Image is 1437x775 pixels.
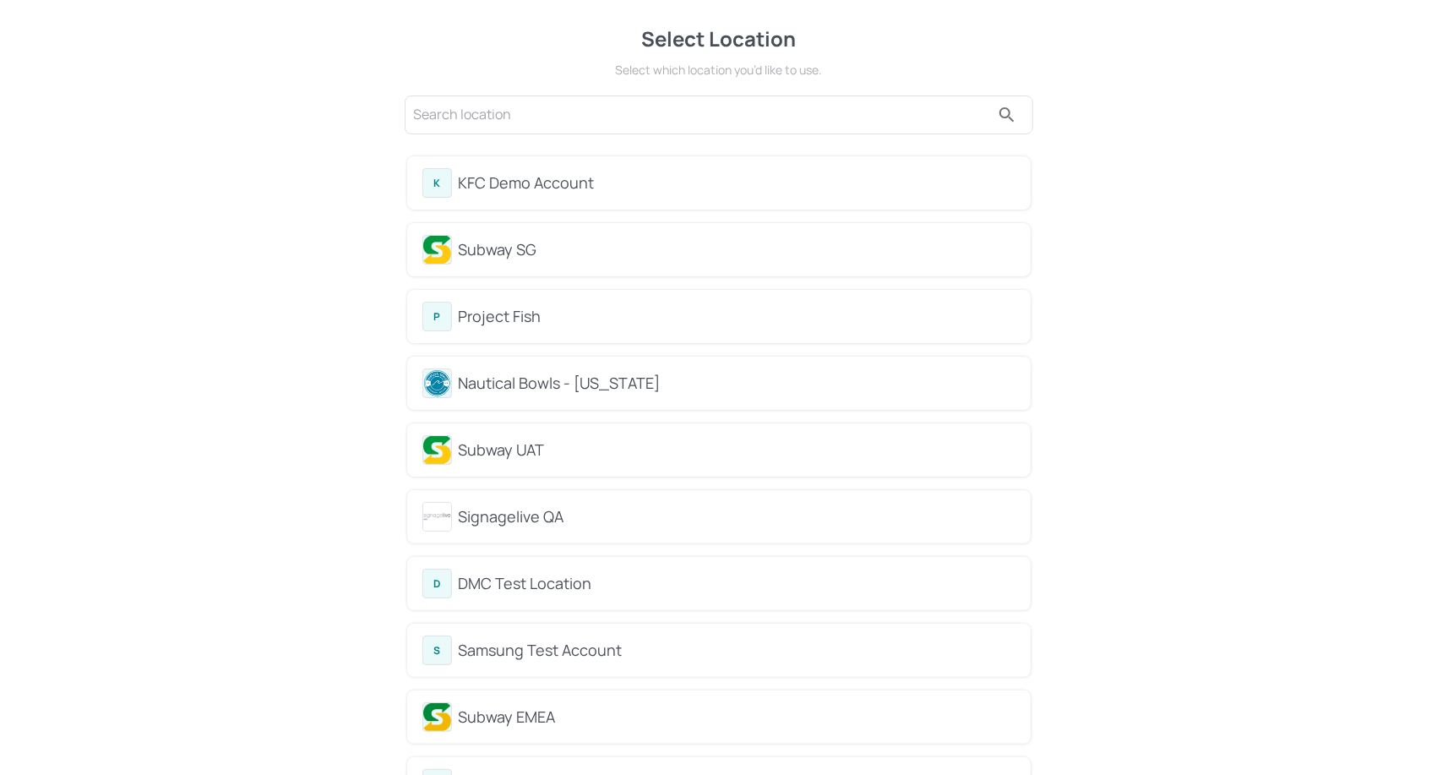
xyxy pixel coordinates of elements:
[423,236,451,264] img: avatar
[422,168,452,198] div: K
[459,372,1015,395] div: Nautical Bowls - [US_STATE]
[414,101,990,128] input: Search location
[459,439,1015,461] div: Subway UAT
[422,636,452,665] div: S
[459,305,1015,328] div: Project Fish
[459,706,1015,729] div: Subway EMEA
[459,639,1015,662] div: Samsung Test Account
[402,61,1036,79] div: Select which location you’d like to use.
[459,172,1015,194] div: KFC Demo Account
[459,238,1015,261] div: Subway SG
[422,569,452,598] div: D
[990,98,1024,132] button: search
[423,436,451,464] img: avatar
[423,503,451,531] img: avatar
[423,369,451,397] img: avatar
[402,24,1036,54] div: Select Location
[422,302,452,331] div: P
[459,572,1015,595] div: DMC Test Location
[423,703,451,731] img: avatar
[459,505,1015,528] div: Signagelive QA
